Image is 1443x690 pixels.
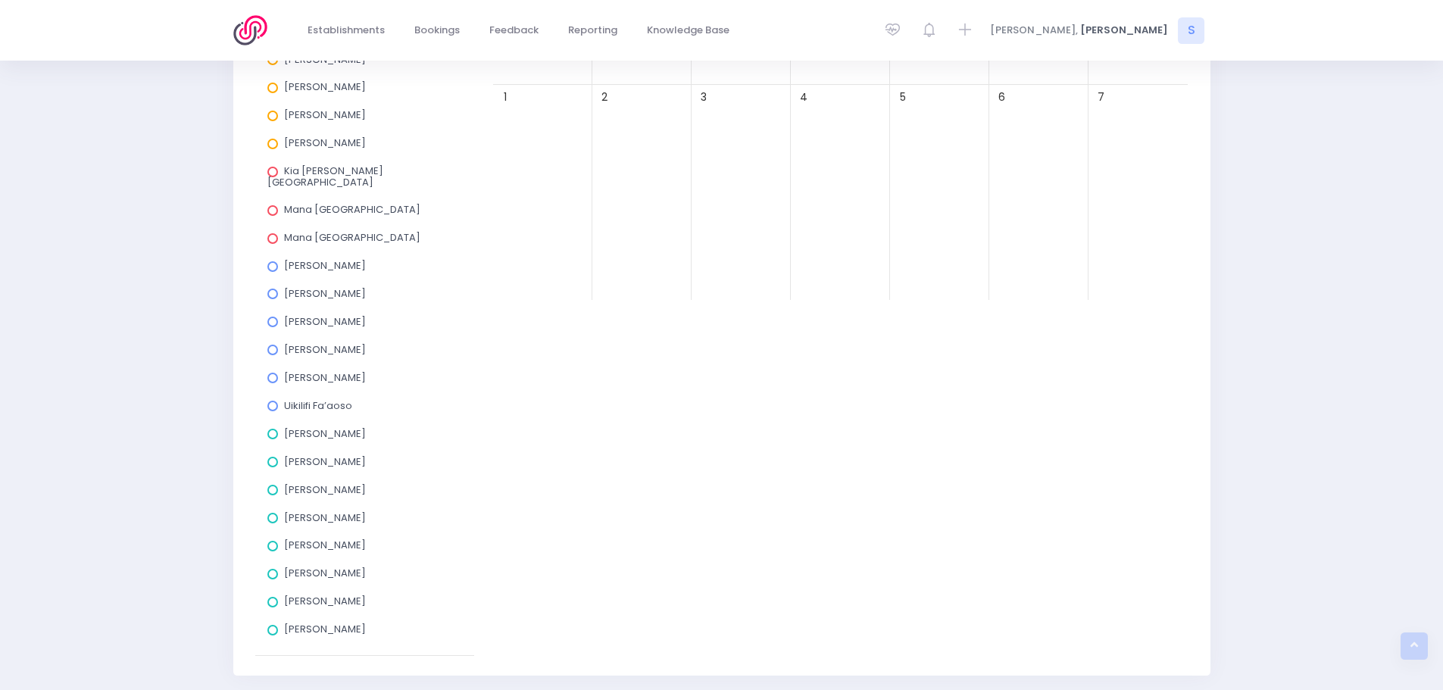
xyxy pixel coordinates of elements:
span: [PERSON_NAME] [284,538,366,552]
span: [PERSON_NAME] [284,342,366,357]
span: Mana [GEOGRAPHIC_DATA] [284,202,420,217]
span: 2 [595,87,615,108]
a: Establishments [295,16,398,45]
span: S [1178,17,1204,44]
a: Bookings [402,16,473,45]
a: Reporting [556,16,630,45]
span: [PERSON_NAME], [990,23,1078,38]
span: 3 [694,87,714,108]
span: [PERSON_NAME] [284,108,366,122]
span: [PERSON_NAME] [284,622,366,636]
span: [PERSON_NAME] [284,136,366,150]
span: Knowledge Base [647,23,729,38]
span: Establishments [308,23,385,38]
span: Mana [GEOGRAPHIC_DATA] [284,230,420,245]
span: [PERSON_NAME] [284,454,366,469]
span: Feedback [489,23,539,38]
span: Kia [PERSON_NAME][GEOGRAPHIC_DATA] [267,164,383,189]
a: Knowledge Base [635,16,742,45]
span: [PERSON_NAME] [284,482,366,497]
a: Feedback [477,16,551,45]
span: [PERSON_NAME] [284,258,366,273]
span: 1 [495,87,516,108]
span: [PERSON_NAME] [284,286,366,301]
span: Uikilifi Fa’aoso [284,398,352,413]
span: [PERSON_NAME] [284,314,366,329]
span: [PERSON_NAME] [284,426,366,441]
span: Bookings [414,23,460,38]
span: 7 [1091,87,1111,108]
span: [PERSON_NAME] [284,370,366,385]
span: [PERSON_NAME] [1080,23,1168,38]
span: 5 [892,87,913,108]
span: [PERSON_NAME] [284,566,366,580]
img: Logo [233,15,276,45]
span: Reporting [568,23,617,38]
span: 6 [992,87,1012,108]
span: [PERSON_NAME] [284,510,366,525]
span: [PERSON_NAME] [284,80,366,94]
span: [PERSON_NAME] [284,594,366,608]
span: 4 [793,87,814,108]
